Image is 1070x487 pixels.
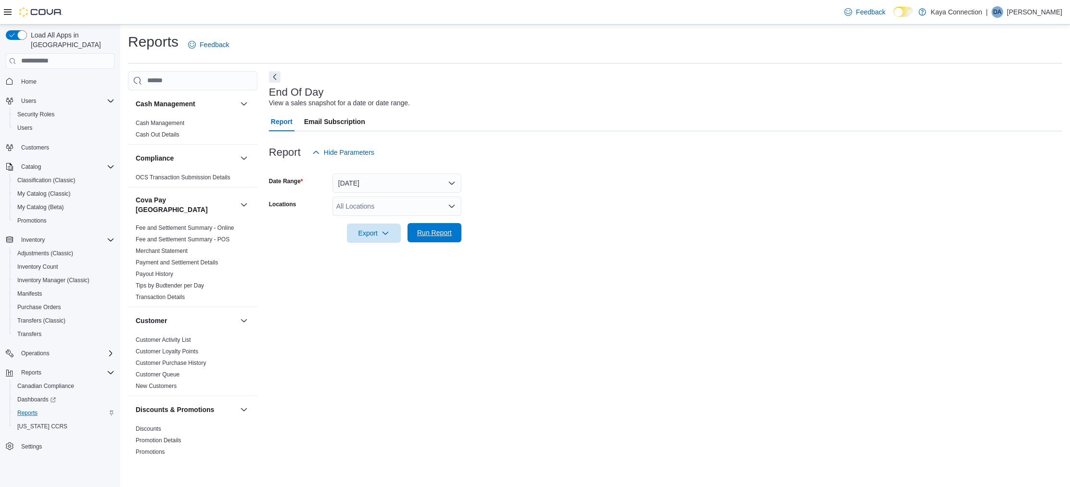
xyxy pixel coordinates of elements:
[136,131,179,138] a: Cash Out Details
[269,200,296,208] label: Locations
[136,405,214,414] h3: Discounts & Promotions
[136,425,161,432] a: Discounts
[2,94,118,108] button: Users
[136,236,229,243] a: Fee and Settlement Summary - POS
[17,75,115,87] span: Home
[200,40,229,50] span: Feedback
[13,122,115,134] span: Users
[136,348,198,355] a: Customer Loyalty Points
[17,141,115,153] span: Customers
[13,328,45,340] a: Transfers
[2,233,118,247] button: Inventory
[13,175,79,186] a: Classification (Classic)
[136,225,234,231] a: Fee and Settlement Summary - Online
[986,6,988,18] p: |
[128,423,257,462] div: Discounts & Promotions
[136,248,188,254] a: Merchant Statement
[136,294,185,300] a: Transaction Details
[10,121,118,135] button: Users
[136,174,230,181] span: OCS Transaction Submission Details
[136,259,218,266] a: Payment and Settlement Details
[13,288,46,300] a: Manifests
[21,369,41,376] span: Reports
[271,112,293,131] span: Report
[238,315,250,326] button: Customer
[10,393,118,406] a: Dashboards
[238,152,250,164] button: Compliance
[19,7,63,17] img: Cova
[136,271,173,277] a: Payout History
[136,437,181,444] span: Promotion Details
[136,359,206,367] span: Customer Purchase History
[238,98,250,110] button: Cash Management
[13,109,115,120] span: Security Roles
[10,314,118,327] button: Transfers (Classic)
[332,174,461,193] button: [DATE]
[13,315,69,326] a: Transfers (Classic)
[17,330,41,338] span: Transfers
[13,122,36,134] a: Users
[238,404,250,415] button: Discounts & Promotions
[17,161,45,173] button: Catalog
[17,161,115,173] span: Catalog
[13,248,115,259] span: Adjustments (Classic)
[136,360,206,366] a: Customer Purchase History
[136,195,236,214] h3: Cova Pay [GEOGRAPHIC_DATA]
[994,6,1002,18] span: DA
[6,71,115,478] nav: Complex example
[10,327,118,341] button: Transfers
[13,407,41,419] a: Reports
[21,144,49,151] span: Customers
[21,78,37,86] span: Home
[17,203,64,211] span: My Catalog (Beta)
[17,263,58,271] span: Inventory Count
[136,131,179,138] span: Cash Out Details
[17,367,115,378] span: Reports
[136,316,236,325] button: Customer
[10,420,118,433] button: [US_STATE] CCRS
[27,30,115,50] span: Load All Apps in [GEOGRAPHIC_DATA]
[136,99,236,109] button: Cash Management
[2,366,118,379] button: Reports
[136,425,161,433] span: Discounts
[13,275,93,286] a: Inventory Manager (Classic)
[128,172,257,187] div: Compliance
[13,301,115,313] span: Purchase Orders
[2,347,118,360] button: Operations
[2,160,118,174] button: Catalog
[21,97,36,105] span: Users
[17,176,76,184] span: Classification (Classic)
[13,248,77,259] a: Adjustments (Classic)
[17,190,71,198] span: My Catalog (Classic)
[2,140,118,154] button: Customers
[136,259,218,266] span: Payment and Settlement Details
[856,7,885,17] span: Feedback
[324,148,374,157] span: Hide Parameters
[13,188,75,200] a: My Catalog (Classic)
[17,440,115,452] span: Settings
[17,441,46,452] a: Settings
[13,407,115,419] span: Reports
[10,274,118,287] button: Inventory Manager (Classic)
[408,223,461,242] button: Run Report
[136,153,236,163] button: Compliance
[136,282,204,289] a: Tips by Budtender per Day
[13,188,115,200] span: My Catalog (Classic)
[17,348,115,359] span: Operations
[10,200,118,214] button: My Catalog (Beta)
[136,348,198,355] span: Customer Loyalty Points
[308,143,378,162] button: Hide Parameters
[136,437,181,444] a: Promotion Details
[13,275,115,286] span: Inventory Manager (Classic)
[17,234,49,246] button: Inventory
[17,76,40,87] a: Home
[353,224,395,243] span: Export
[13,109,58,120] a: Security Roles
[128,222,257,307] div: Cova Pay [GEOGRAPHIC_DATA]
[136,383,177,389] a: New Customers
[2,439,118,453] button: Settings
[10,174,118,187] button: Classification (Classic)
[448,202,456,210] button: Open list of options
[13,261,62,273] a: Inventory Count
